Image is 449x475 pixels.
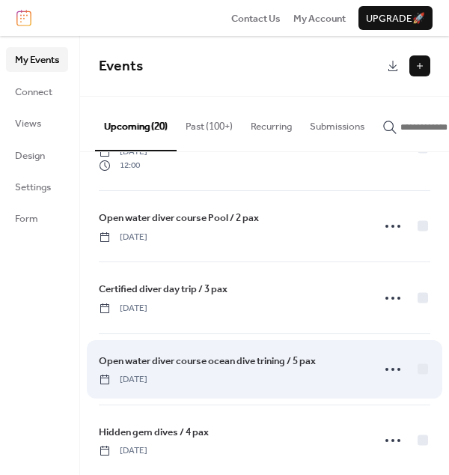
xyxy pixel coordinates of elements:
[242,97,301,149] button: Recurring
[15,211,38,226] span: Form
[366,11,425,26] span: Upgrade 🚀
[16,10,31,26] img: logo
[99,231,147,244] span: [DATE]
[99,52,143,80] span: Events
[15,116,41,131] span: Views
[99,424,209,441] a: Hidden gem dives / 4 pax
[99,354,316,369] span: Open water diver course ocean dive trining / 5 pax
[293,11,346,26] span: My Account
[99,281,227,297] a: Certified diver day trip / 3 pax
[99,302,147,315] span: [DATE]
[99,425,209,440] span: Hidden gem dives / 4 pax
[6,111,68,135] a: Views
[99,159,147,172] span: 12:00
[99,373,147,387] span: [DATE]
[99,145,147,159] span: [DATE]
[6,175,68,199] a: Settings
[358,6,433,30] button: Upgrade🚀
[99,282,227,297] span: Certified diver day trip / 3 pax
[99,211,259,226] span: Open water diver course Pool / 2 pax
[293,10,346,25] a: My Account
[231,10,281,25] a: Contact Us
[95,97,177,151] button: Upcoming (20)
[231,11,281,26] span: Contact Us
[15,180,51,195] span: Settings
[99,353,316,369] a: Open water diver course ocean dive trining / 5 pax
[6,79,68,103] a: Connect
[99,444,147,458] span: [DATE]
[15,52,59,67] span: My Events
[15,85,52,100] span: Connect
[6,47,68,71] a: My Events
[6,143,68,167] a: Design
[99,210,259,226] a: Open water diver course Pool / 2 pax
[301,97,373,149] button: Submissions
[177,97,242,149] button: Past (100+)
[6,206,68,230] a: Form
[15,148,45,163] span: Design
